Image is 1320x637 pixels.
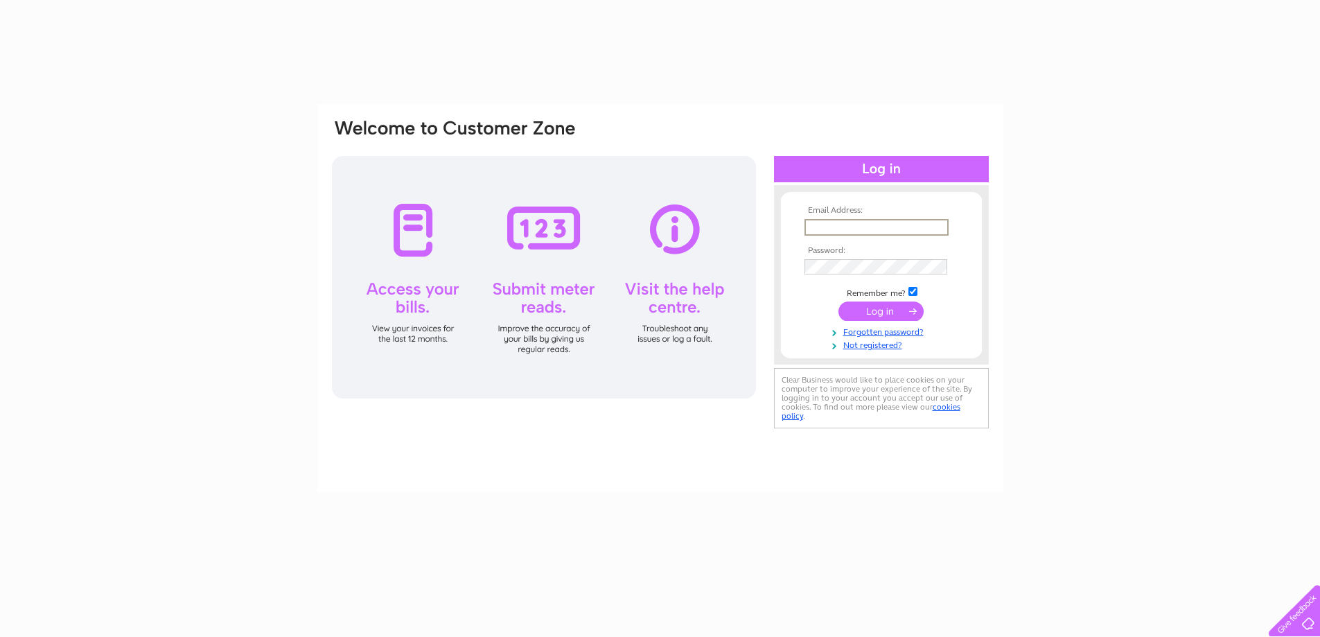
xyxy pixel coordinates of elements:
input: Submit [838,302,924,321]
a: Forgotten password? [804,324,962,338]
a: Not registered? [804,338,962,351]
th: Password: [801,246,962,256]
a: cookies policy [782,402,960,421]
td: Remember me? [801,285,962,299]
div: Clear Business would like to place cookies on your computer to improve your experience of the sit... [774,368,989,428]
th: Email Address: [801,206,962,216]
